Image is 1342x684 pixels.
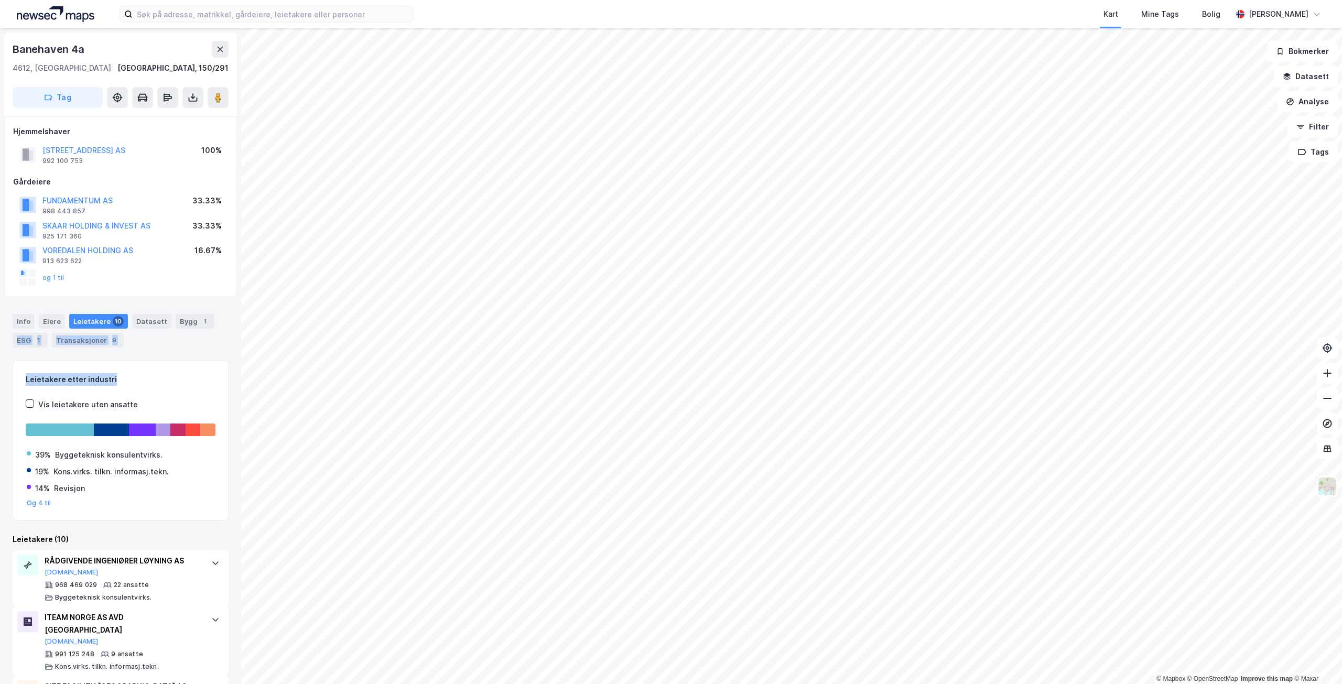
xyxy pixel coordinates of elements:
button: Tags [1289,142,1338,162]
div: 1 [33,335,44,345]
div: Datasett [132,314,171,329]
div: Kart [1103,8,1118,20]
div: Revisjon [54,482,85,495]
div: Bolig [1202,8,1220,20]
button: [DOMAIN_NAME] [45,568,99,577]
div: Eiere [39,314,65,329]
button: Analyse [1277,91,1338,112]
div: Leietakere [69,314,128,329]
a: Improve this map [1241,675,1293,682]
div: Bygg [176,314,214,329]
div: Kons.virks. tilkn. informasj.tekn. [55,663,159,671]
button: Filter [1287,116,1338,137]
div: Info [13,314,35,329]
div: 14% [35,482,50,495]
a: Mapbox [1156,675,1185,682]
button: Datasett [1274,66,1338,87]
div: Leietakere (10) [13,533,229,546]
div: Leietakere etter industri [26,373,215,386]
div: Vis leietakere uten ansatte [38,398,138,411]
div: ITEAM NORGE AS AVD [GEOGRAPHIC_DATA] [45,611,201,636]
button: Og 4 til [27,499,51,507]
div: 22 ansatte [114,581,149,589]
div: Mine Tags [1141,8,1179,20]
div: 19% [35,465,49,478]
button: Bokmerker [1267,41,1338,62]
div: 9 ansatte [111,650,143,658]
div: 16.67% [194,244,222,257]
div: Byggeteknisk konsulentvirks. [55,449,163,461]
div: Banehaven 4a [13,41,86,58]
div: 33.33% [192,194,222,207]
img: Z [1317,476,1337,496]
img: logo.a4113a55bc3d86da70a041830d287a7e.svg [17,6,94,22]
div: 992 100 753 [42,157,83,165]
a: OpenStreetMap [1187,675,1238,682]
div: Byggeteknisk konsulentvirks. [55,593,152,602]
div: 9 [109,335,120,345]
div: 968 469 029 [55,581,97,589]
div: 33.33% [192,220,222,232]
div: 998 443 857 [42,207,85,215]
div: 100% [201,144,222,157]
div: 913 623 622 [42,257,82,265]
div: Kons.virks. tilkn. informasj.tekn. [53,465,169,478]
div: 4612, [GEOGRAPHIC_DATA] [13,62,111,74]
div: [GEOGRAPHIC_DATA], 150/291 [117,62,229,74]
div: 10 [113,316,124,327]
div: 39% [35,449,51,461]
div: Hjemmelshaver [13,125,228,138]
div: 925 171 360 [42,232,82,241]
div: Transaksjoner [52,333,124,348]
div: ESG [13,333,48,348]
div: [PERSON_NAME] [1249,8,1308,20]
div: 1 [200,316,210,327]
input: Søk på adresse, matrikkel, gårdeiere, leietakere eller personer [133,6,413,22]
button: Tag [13,87,103,108]
button: [DOMAIN_NAME] [45,637,99,646]
div: RÅDGIVENDE INGENIØRER LØYNING AS [45,555,201,567]
div: Kontrollprogram for chat [1290,634,1342,684]
iframe: Chat Widget [1290,634,1342,684]
div: Gårdeiere [13,176,228,188]
div: 991 125 248 [55,650,94,658]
